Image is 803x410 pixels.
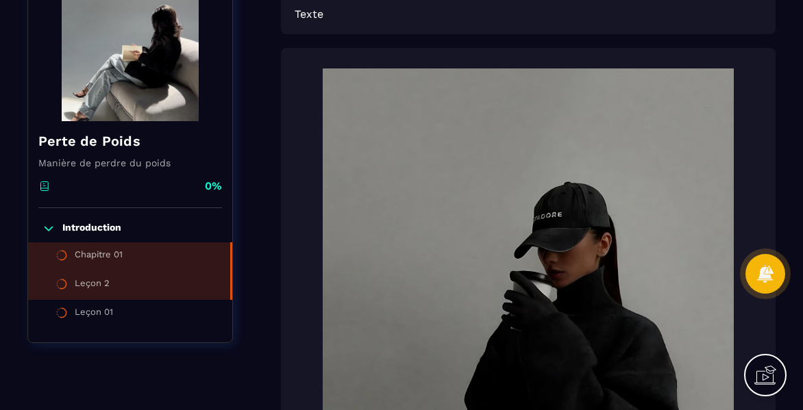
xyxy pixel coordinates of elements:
p: 0% [205,179,222,194]
div: Leçon 01 [75,307,113,322]
h4: Perte de Poids [38,131,222,151]
div: Leçon 2 [75,278,110,293]
div: Chapitre 01 [75,249,123,264]
p: Introduction [62,222,121,235]
p: Texte [295,8,762,21]
p: Manière de perdre du poids [38,157,222,168]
